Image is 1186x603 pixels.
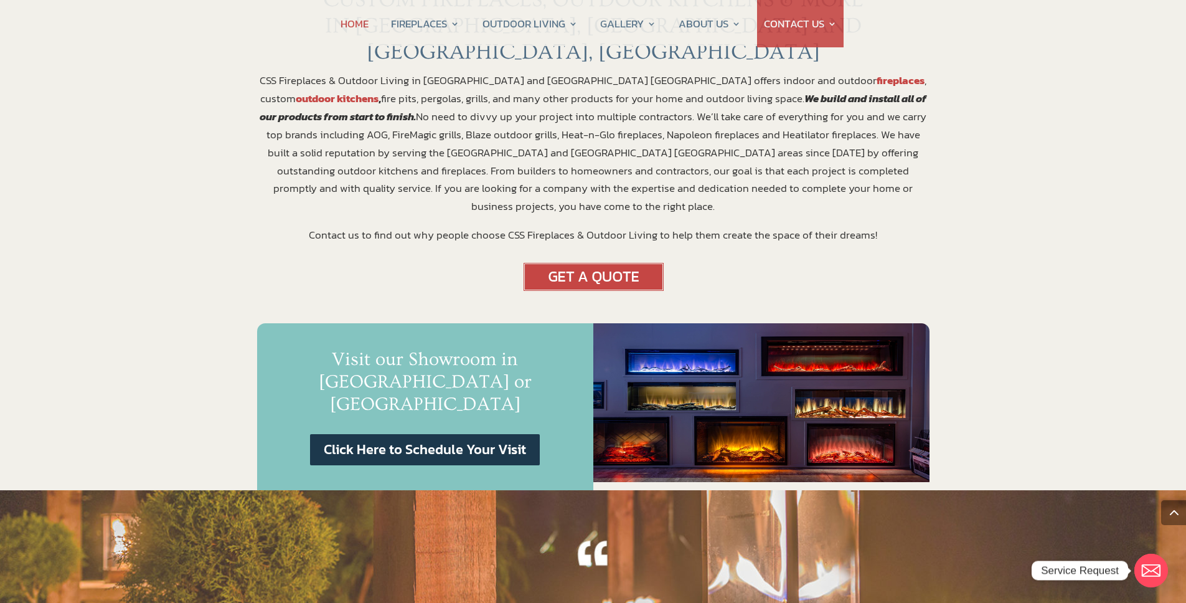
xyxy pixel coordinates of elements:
a: Click Here to Schedule Your Visit [310,434,540,466]
img: showroom6 [593,323,930,482]
a: outdoor kitchens [296,90,379,107]
a: fireplaces [877,72,925,88]
img: GetAQuote_btn [523,263,663,291]
strong: , [296,90,381,107]
p: Contact us to find out why people choose CSS Fireplaces & Outdoor Living to help them create the ... [257,226,930,244]
strong: We build and install all of our products from start to finish. [260,90,926,125]
a: get a quote for fireplace or outdoor kitchen [523,279,663,295]
p: CSS Fireplaces & Outdoor Living in [GEOGRAPHIC_DATA] and [GEOGRAPHIC_DATA] [GEOGRAPHIC_DATA] offe... [257,72,930,226]
a: Email [1134,554,1168,587]
h2: Visit our Showroom in [GEOGRAPHIC_DATA] or [GEOGRAPHIC_DATA] [282,348,568,422]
